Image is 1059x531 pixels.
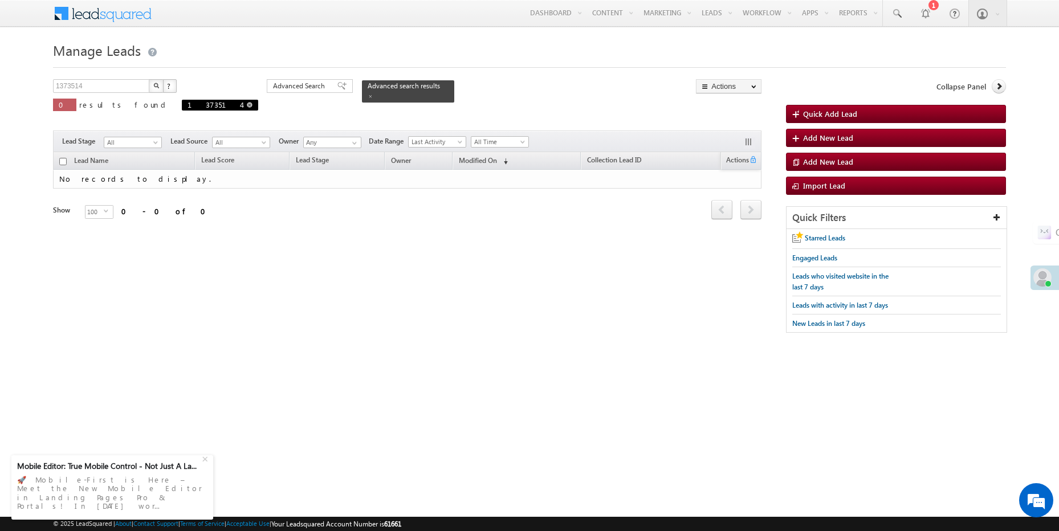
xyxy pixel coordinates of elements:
[453,154,514,169] a: Modified On (sorted descending)
[53,205,76,215] div: Show
[279,136,303,146] span: Owner
[53,518,401,529] span: © 2025 LeadSquared | | | | |
[188,100,241,109] span: 1373514
[369,136,408,146] span: Date Range
[271,520,401,528] span: Your Leadsquared Account Number is
[803,181,845,190] span: Import Lead
[408,136,466,148] a: Last Activity
[805,234,845,242] span: Starred Leads
[803,133,853,142] span: Add New Lead
[212,137,270,148] a: All
[167,81,172,91] span: ?
[104,209,113,214] span: select
[226,520,270,527] a: Acceptable Use
[53,170,761,189] td: No records to display.
[471,137,526,147] span: All Time
[368,81,440,90] span: Advanced search results
[696,79,761,93] button: Actions
[17,461,201,471] div: Mobile Editor: True Mobile Control - Not Just A La...
[792,272,889,291] span: Leads who visited website in the last 7 days
[62,136,104,146] span: Lead Stage
[163,79,177,93] button: ?
[195,154,240,169] a: Lead Score
[296,156,329,164] span: Lead Stage
[587,156,642,164] span: Collection Lead ID
[391,156,411,165] span: Owner
[153,83,159,88] img: Search
[273,81,328,91] span: Advanced Search
[384,520,401,528] span: 61661
[471,136,529,148] a: All Time
[346,137,360,149] a: Show All Items
[213,137,267,148] span: All
[170,136,212,146] span: Lead Source
[79,100,170,109] span: results found
[409,137,463,147] span: Last Activity
[787,207,1007,229] div: Quick Filters
[722,154,749,169] span: Actions
[104,137,162,148] a: All
[740,200,761,219] span: next
[199,451,213,465] div: +
[499,157,508,166] span: (sorted descending)
[68,154,114,169] a: Lead Name
[803,109,857,119] span: Quick Add Lead
[104,137,158,148] span: All
[711,201,732,219] a: prev
[17,472,207,514] div: 🚀 Mobile-First is Here – Meet the New Mobile Editor in Landing Pages Pro & Portals! In [DATE] wor...
[121,205,213,218] div: 0 - 0 of 0
[133,520,178,527] a: Contact Support
[180,520,225,527] a: Terms of Service
[59,100,71,109] span: 0
[303,137,361,148] input: Type to Search
[936,81,986,92] span: Collapse Panel
[711,200,732,219] span: prev
[792,301,888,309] span: Leads with activity in last 7 days
[59,158,67,165] input: Check all records
[581,154,647,169] a: Collection Lead ID
[803,157,853,166] span: Add New Lead
[740,201,761,219] a: next
[459,156,497,165] span: Modified On
[792,254,837,262] span: Engaged Leads
[792,319,865,328] span: New Leads in last 7 days
[290,154,335,169] a: Lead Stage
[115,520,132,527] a: About
[85,206,104,218] span: 100
[201,156,234,164] span: Lead Score
[53,41,141,59] span: Manage Leads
